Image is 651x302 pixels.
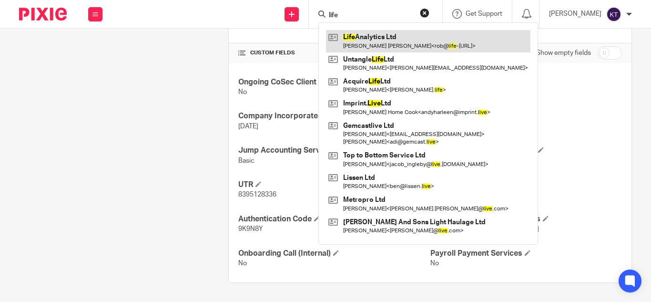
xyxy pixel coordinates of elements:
img: svg%3E [606,7,621,22]
h4: UTR [238,180,430,190]
span: No [430,260,439,267]
h4: Company Incorporated On [238,111,430,121]
h4: Payroll Payment Services [430,249,622,259]
span: No [238,89,247,95]
h4: Ongoing CoSec Client [238,77,430,87]
span: Basic [238,157,254,164]
h4: Authentication Code [238,214,430,224]
span: ‭8395128336‬ [238,191,276,198]
label: Show empty fields [536,48,591,58]
span: Get Support [466,10,502,17]
button: Clear [420,8,429,18]
h4: CUSTOM FIELDS [238,49,430,57]
h4: Jump Accounting Service [238,146,430,156]
p: [PERSON_NAME] [549,9,601,19]
h4: Onboarding Call (Internal) [238,249,430,259]
img: Pixie [19,8,67,21]
span: [DATE] [238,123,258,130]
span: No [238,260,247,267]
span: 9K9N8Y [238,226,263,232]
input: Search [328,11,414,20]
